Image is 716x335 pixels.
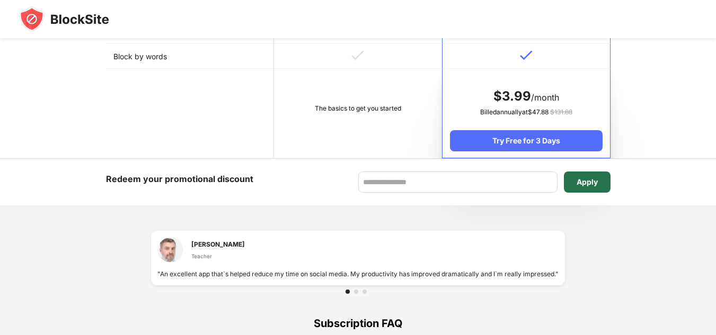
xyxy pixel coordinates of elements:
img: blocksite-icon-black.svg [19,6,109,32]
div: The basics to get you started [281,103,435,114]
span: $ 131.88 [550,108,572,116]
div: /month [450,88,602,105]
img: v-grey.svg [351,50,364,60]
div: Teacher [191,252,245,260]
span: $ 3.99 [493,88,531,104]
img: v-blue.svg [520,50,533,60]
div: [PERSON_NAME] [191,239,245,249]
div: Billed annually at $ 47.88 [450,107,602,117]
div: Try Free for 3 Days [450,130,602,151]
div: "An excellent app that`s helped reduce my time on social media. My productivity has improved dram... [157,269,559,279]
td: Block by words [106,44,274,69]
div: Apply [577,178,598,186]
img: testimonial-1.jpg [157,237,183,262]
div: Redeem your promotional discount [106,171,253,187]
